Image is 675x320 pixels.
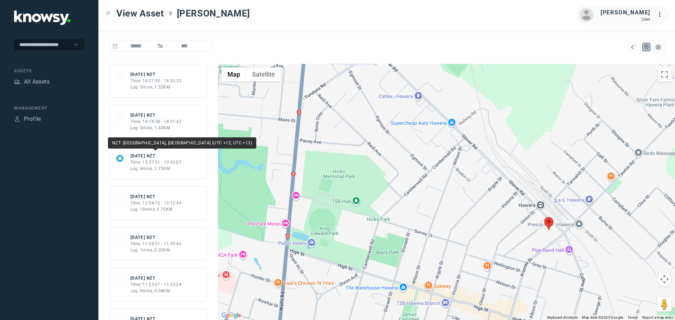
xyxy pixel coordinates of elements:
[130,153,182,159] div: [DATE] NZT
[600,17,650,22] div: User
[130,275,182,281] div: [DATE] NZT
[106,11,111,16] div: Toggle Menu
[130,247,182,253] div: Log: 1mins, 0.02KM
[116,7,164,20] span: View Asset
[130,234,182,241] div: [DATE] NZT
[14,115,41,123] a: ProfileProfile
[628,315,638,319] a: Terms (opens in new tab)
[658,12,665,17] tspan: ...
[657,67,671,81] button: Toggle fullscreen view
[130,118,182,125] div: Time: 14:18:38 - 14:21:43
[130,159,182,165] div: Time: 13:37:51 - 13:42:07
[130,241,182,247] div: Time: 11:38:51 - 11:39:46
[130,112,182,118] div: [DATE] NZT
[130,78,182,84] div: Time: 14:27:59 - 14:32:32
[220,311,243,320] a: Open this area in Google Maps (opens a new window)
[655,44,661,50] div: List
[246,67,281,81] button: Show satellite imagery
[14,116,20,122] div: Profile
[168,11,173,16] div: >
[14,79,20,85] div: Assets
[657,11,666,19] div: :
[547,315,578,320] button: Keyboard shortcuts
[642,315,673,319] a: Report a map error
[130,125,182,131] div: Log: 3mins, 1.42KM
[629,44,636,50] div: Map
[14,78,50,86] a: AssetsAll Assets
[582,315,623,319] span: Map data ©2025 Google
[14,105,84,111] div: Management
[24,115,41,123] div: Profile
[600,8,650,17] div: [PERSON_NAME]
[657,11,666,20] div: :
[24,78,50,86] div: All Assets
[177,7,250,20] span: [PERSON_NAME]
[220,311,243,320] img: Google
[130,84,182,90] div: Log: 5mins, 1.52KM
[130,71,182,78] div: [DATE] NZT
[130,194,182,200] div: [DATE] NZT
[643,44,650,50] div: Map
[130,281,182,288] div: Time: 11:23:07 - 11:23:24
[130,206,182,213] div: Log: 19mins, 6.75KM
[14,68,84,74] div: Assets
[221,67,246,81] button: Show street map
[657,298,671,312] button: Drag Pegman onto the map to open Street View
[657,272,671,286] button: Map camera controls
[155,41,166,51] span: To
[130,200,182,206] div: Time: 12:54:12 - 13:12:44
[14,11,70,25] img: Application Logo
[130,165,182,172] div: Log: 4mins, 1.72KM
[112,141,252,145] span: NZT: [GEOGRAPHIC_DATA], [GEOGRAPHIC_DATA] (UTC +12, UTC +13)
[579,8,593,22] img: avatar.png
[130,288,182,294] div: Log: 0mins, 0.04KM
